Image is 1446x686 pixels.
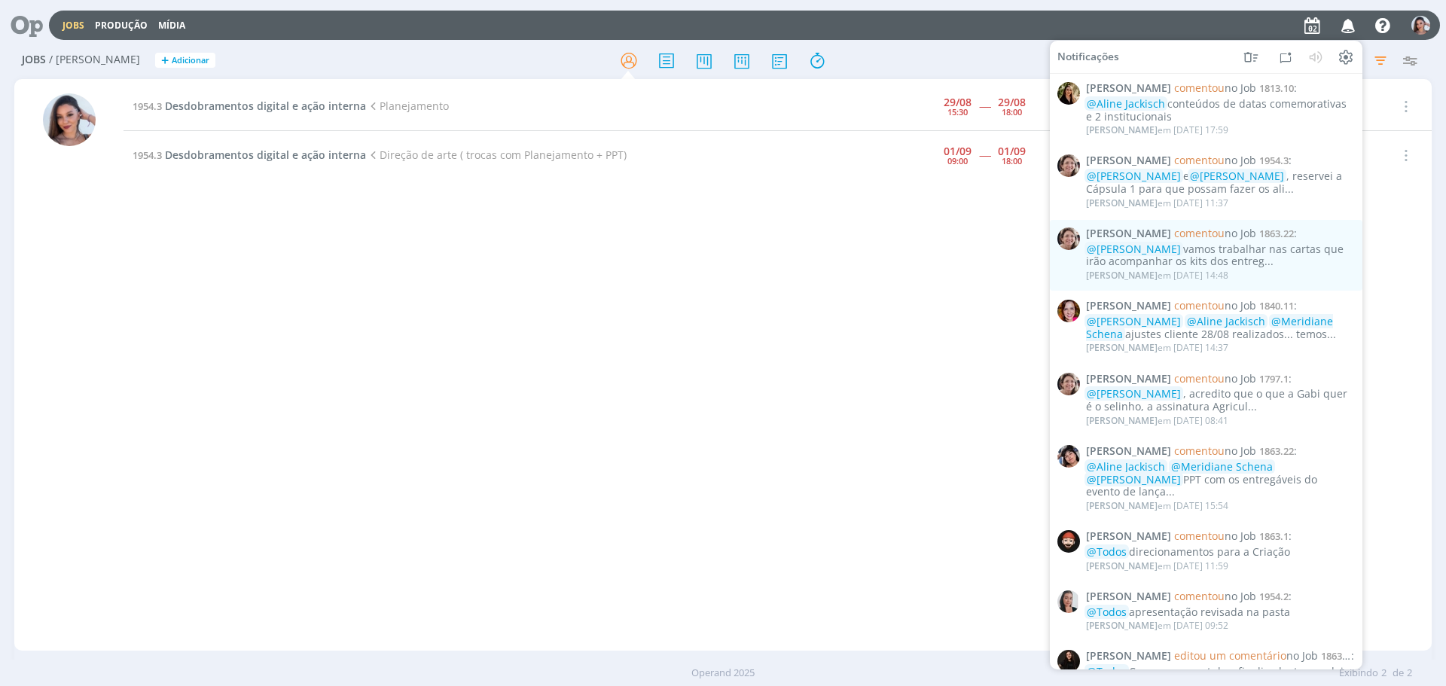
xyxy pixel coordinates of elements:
[1086,620,1228,631] div: em [DATE] 09:52
[1086,300,1354,313] span: :
[1086,300,1171,313] span: [PERSON_NAME]
[1086,501,1228,511] div: em [DATE] 15:54
[1086,82,1354,95] span: :
[1174,529,1225,543] span: comentou
[1190,169,1284,183] span: @[PERSON_NAME]
[1174,588,1256,602] span: no Job
[947,157,968,165] div: 09:00
[1259,154,1289,167] span: 1954.3
[1086,242,1354,268] div: vamos trabalhar nas cartas que irão acompanhar os kits dos entreg...
[1002,157,1022,165] div: 18:00
[1393,666,1404,681] span: de
[1086,269,1158,282] span: [PERSON_NAME]
[1174,226,1256,240] span: no Job
[133,99,366,113] a: 1954.3Desdobramentos digital e ação interna
[58,20,89,32] button: Jobs
[1086,445,1354,458] span: :
[1087,664,1127,678] span: @Todos
[1086,314,1333,341] span: @Meridiane Schena
[154,20,190,32] button: Mídia
[1086,123,1158,136] span: [PERSON_NAME]
[1259,589,1289,602] span: 1954.2
[1002,108,1022,116] div: 18:00
[1174,588,1225,602] span: comentou
[133,148,366,162] a: 1954.3Desdobramentos digital e ação interna
[1057,82,1080,105] img: C
[1057,50,1119,63] span: Notificações
[1087,471,1181,486] span: @[PERSON_NAME]
[1087,459,1165,474] span: @Aline Jackisch
[1086,650,1171,663] span: [PERSON_NAME]
[1086,530,1354,543] span: :
[1187,314,1265,328] span: @Aline Jackisch
[1086,196,1158,209] span: [PERSON_NAME]
[947,108,968,116] div: 15:30
[43,93,96,146] img: N
[1174,226,1225,240] span: comentou
[161,53,169,69] span: +
[1259,444,1294,458] span: 1863.22
[1174,370,1256,385] span: no Job
[158,19,185,32] a: Mídia
[1057,372,1080,395] img: A
[1174,298,1256,313] span: no Job
[1174,529,1256,543] span: no Job
[1259,371,1289,385] span: 1797.1
[1086,343,1228,353] div: em [DATE] 14:37
[1086,388,1354,413] div: , acredito que o que a Gabi quer é o selinho, a assinatura Agricul...
[133,99,162,113] span: 1954.3
[1174,370,1225,385] span: comentou
[1086,619,1158,632] span: [PERSON_NAME]
[1086,372,1354,385] span: :
[1087,169,1181,183] span: @[PERSON_NAME]
[1086,197,1228,208] div: em [DATE] 11:37
[1407,666,1412,681] span: 2
[1321,648,1356,663] span: 1863.33
[1057,154,1080,177] img: A
[1174,298,1225,313] span: comentou
[1086,560,1228,571] div: em [DATE] 11:59
[165,99,366,113] span: Desdobramentos digital e ação interna
[1087,604,1127,618] span: @Todos
[133,148,162,162] span: 1954.3
[366,148,627,162] span: Direção de arte ( trocas com Planejamento + PPT)
[944,146,972,157] div: 01/09
[998,146,1026,157] div: 01/09
[1087,314,1181,328] span: @[PERSON_NAME]
[165,148,366,162] span: Desdobramentos digital e ação interna
[1086,316,1354,341] div: ajustes cliente 28/08 realizados... temos...
[1259,529,1289,543] span: 1863.1
[944,97,972,108] div: 29/08
[1086,270,1228,281] div: em [DATE] 14:48
[1411,16,1430,35] img: N
[1259,299,1294,313] span: 1840.11
[49,53,140,66] span: / [PERSON_NAME]
[366,99,449,113] span: Planejamento
[1086,559,1158,572] span: [PERSON_NAME]
[1057,445,1080,468] img: E
[1086,98,1354,123] div: conteúdos de datas comemorativas e 2 institucionais
[1086,605,1354,618] div: apresentação revisada na pasta
[1174,648,1318,663] span: no Job
[1174,444,1256,458] span: no Job
[1174,444,1225,458] span: comentou
[998,97,1026,108] div: 29/08
[1174,81,1225,95] span: comentou
[1087,544,1127,559] span: @Todos
[1086,227,1171,240] span: [PERSON_NAME]
[155,53,215,69] button: +Adicionar
[1086,416,1228,426] div: em [DATE] 08:41
[1086,546,1354,559] div: direcionamentos para a Criação
[1174,153,1256,167] span: no Job
[1086,445,1171,458] span: [PERSON_NAME]
[1086,154,1354,167] span: :
[1381,666,1387,681] span: 2
[1174,81,1256,95] span: no Job
[90,20,152,32] button: Produção
[1086,372,1171,385] span: [PERSON_NAME]
[1057,650,1080,672] img: S
[1057,590,1080,612] img: C
[95,19,148,32] a: Produção
[1259,81,1294,95] span: 1813.10
[979,148,990,162] span: -----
